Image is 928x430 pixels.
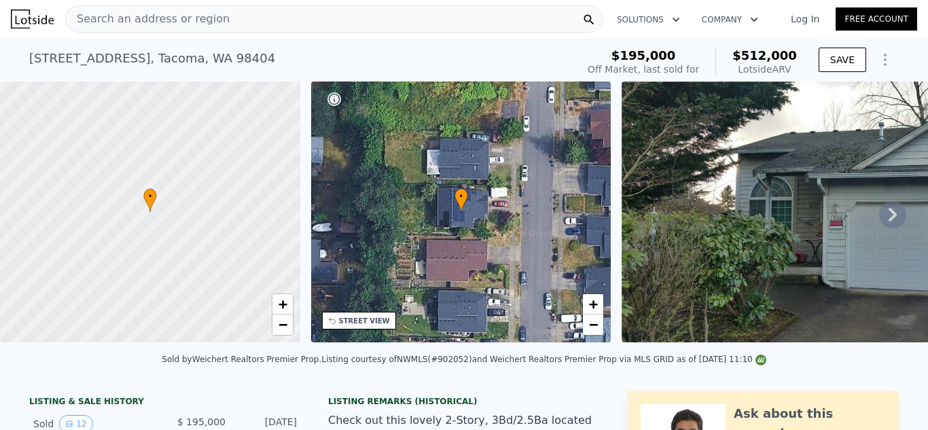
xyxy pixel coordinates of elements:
[339,316,390,326] div: STREET VIEW
[583,315,603,335] a: Zoom out
[819,48,866,72] button: SAVE
[872,46,899,73] button: Show Options
[278,316,287,333] span: −
[143,190,157,202] span: •
[162,355,321,364] div: Sold by Weichert Realtors Premier Prop .
[11,10,54,29] img: Lotside
[589,295,598,312] span: +
[836,7,917,31] a: Free Account
[588,62,699,76] div: Off Market, last sold for
[66,11,230,27] span: Search an address or region
[29,49,275,68] div: [STREET_ADDRESS] , Tacoma , WA 98404
[755,355,766,365] img: NWMLS Logo
[29,396,301,410] div: LISTING & SALE HISTORY
[589,316,598,333] span: −
[454,188,468,212] div: •
[177,416,226,427] span: $ 195,000
[143,188,157,212] div: •
[606,7,691,32] button: Solutions
[583,294,603,315] a: Zoom in
[321,355,766,364] div: Listing courtesy of NWMLS (#902052) and Weichert Realtors Premier Prop via MLS GRID as of [DATE] ...
[732,62,797,76] div: Lotside ARV
[278,295,287,312] span: +
[328,396,600,407] div: Listing Remarks (Historical)
[732,48,797,62] span: $512,000
[691,7,769,32] button: Company
[272,315,293,335] a: Zoom out
[454,190,468,202] span: •
[611,48,676,62] span: $195,000
[774,12,836,26] a: Log In
[272,294,293,315] a: Zoom in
